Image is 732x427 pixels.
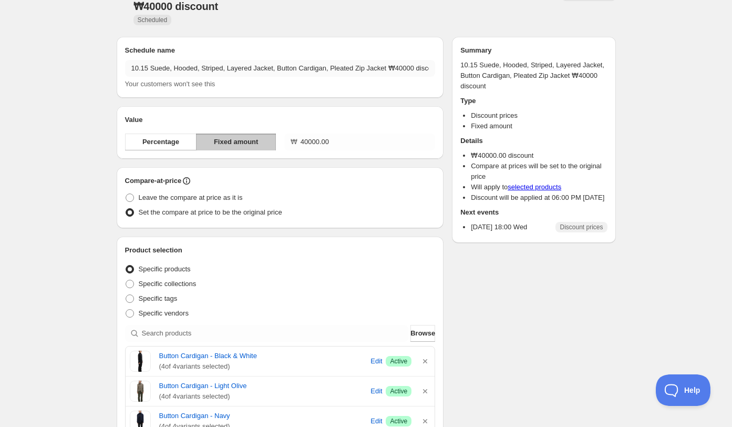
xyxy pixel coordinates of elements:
[196,134,275,150] button: Fixed amount
[656,374,711,406] iframe: Toggle Customer Support
[139,194,243,201] span: Leave the compare at price as it is
[139,265,191,273] span: Specific products
[460,207,607,218] h2: Next events
[471,150,607,161] li: ₩ 40000.00 discount
[410,328,435,339] span: Browse
[159,411,367,421] a: Button Cardigan - Navy
[159,361,367,372] span: ( 4 of 4 variants selected)
[138,16,168,24] span: Scheduled
[471,121,607,131] li: Fixed amount
[125,134,197,150] button: Percentage
[390,357,407,365] span: Active
[125,176,182,186] h2: Compare-at-price
[291,138,297,146] span: ₩
[471,110,607,121] li: Discount prices
[471,192,607,203] li: Discount will be applied at 06:00 PM [DATE]
[460,60,607,91] p: 10.15 Suede, Hooded, Striped, Layered Jacket, Button Cardigan, Pleated Zip Jacket ₩40000 discount
[390,387,407,395] span: Active
[125,45,436,56] h2: Schedule name
[159,351,367,361] a: Button Cardigan - Black & White
[471,222,527,232] p: [DATE] 18:00 Wed
[471,161,607,182] li: Compare at prices will be set to the original price
[214,137,259,147] span: Fixed amount
[125,80,215,88] span: Your customers won't see this
[410,325,435,342] button: Browse
[560,223,603,231] span: Discount prices
[139,208,282,216] span: Set the compare at price to be the original price
[460,45,607,56] h2: Summary
[460,136,607,146] h2: Details
[370,386,382,396] span: Edit
[139,294,178,302] span: Specific tags
[369,383,384,400] button: Edit
[139,280,197,288] span: Specific collections
[139,309,189,317] span: Specific vendors
[370,416,382,426] span: Edit
[159,381,367,391] a: Button Cardigan - Light Olive
[390,417,407,425] span: Active
[508,183,561,191] a: selected products
[142,137,179,147] span: Percentage
[369,353,384,370] button: Edit
[159,391,367,402] span: ( 4 of 4 variants selected)
[125,245,436,256] h2: Product selection
[142,325,409,342] input: Search products
[460,96,607,106] h2: Type
[370,356,382,367] span: Edit
[125,115,436,125] h2: Value
[471,182,607,192] li: Will apply to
